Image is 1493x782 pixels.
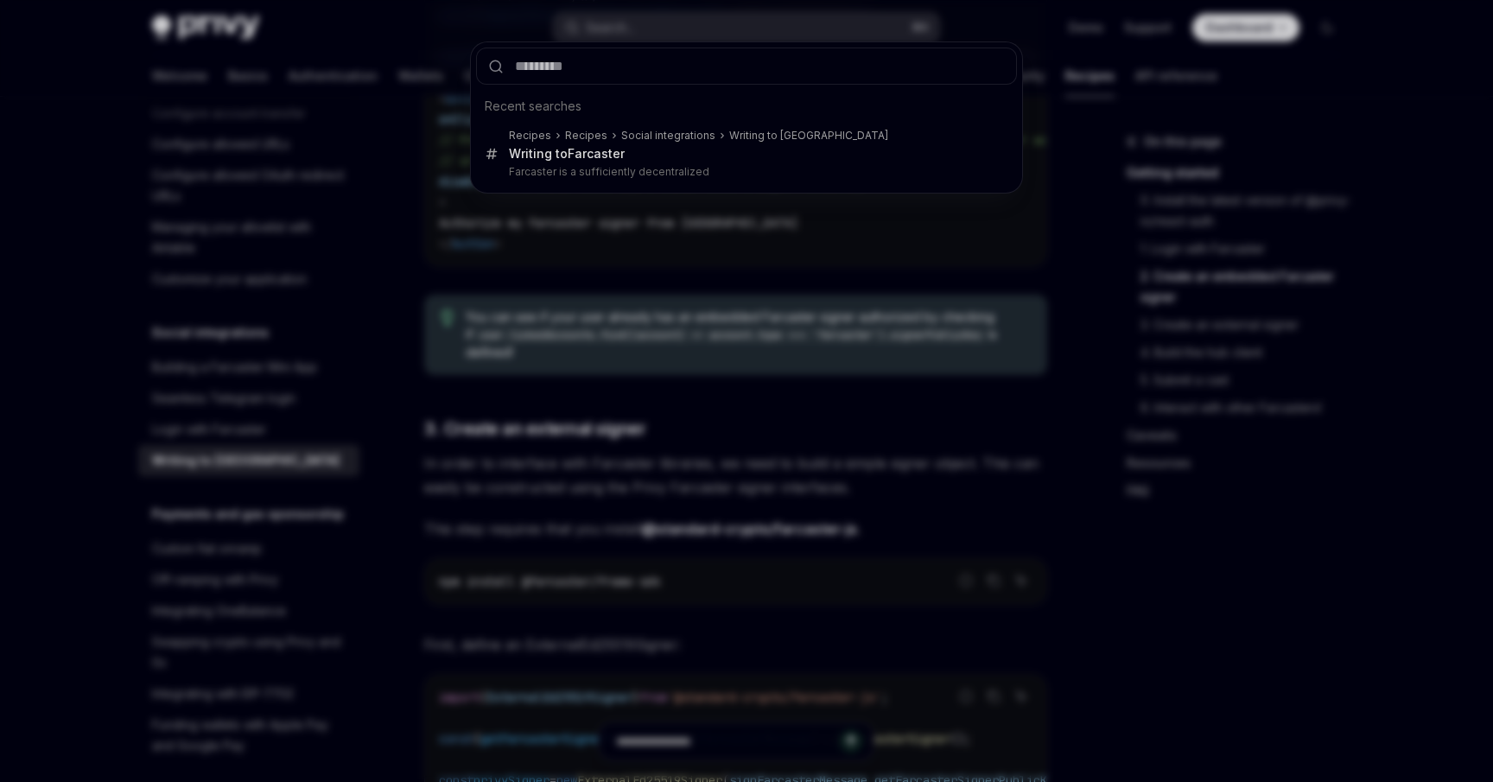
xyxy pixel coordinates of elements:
div: Writing to [509,146,625,162]
p: Farcaster is a sufficiently decentralized [509,165,981,179]
div: Recipes [565,129,607,143]
b: Farcaster [568,146,625,161]
div: Recipes [509,129,551,143]
div: Social integrations [621,129,715,143]
div: Writing to [GEOGRAPHIC_DATA] [729,129,888,143]
span: Recent searches [485,98,581,115]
